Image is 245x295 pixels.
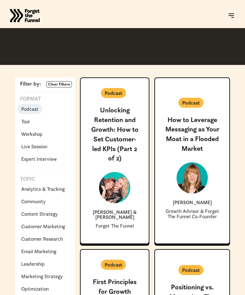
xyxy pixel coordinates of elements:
[17,116,33,126] a: Tool
[17,234,67,244] a: Customer Research
[182,266,200,274] p: Podcast
[17,175,35,183] p: Topic
[21,130,42,138] p: Workshop
[17,154,61,164] a: Expert Interview
[21,143,47,150] p: Live Session
[17,129,46,139] a: Workshop
[21,185,65,193] p: Analytics & Tracking
[10,3,40,28] a: home
[182,99,200,106] p: Podcast
[17,221,69,231] a: Customer Marketing
[17,259,48,269] a: Leadership
[21,223,65,230] p: Customer Marketing
[21,155,57,163] p: Expert Interview
[17,141,51,151] a: Live Session
[105,89,122,97] p: Podcast
[173,200,212,205] p: [PERSON_NAME]
[21,235,63,243] p: Customer Research
[154,77,230,244] a: PodcastHow to Leverage Messaging as Your Moat in a Flooded Market[PERSON_NAME]Growth Advisor & Fo...
[165,115,219,154] h3: How to Leverage Messaging as Your Moat in a Flooded Market
[17,104,42,114] a: Podcast
[17,246,60,256] a: Email Marketing
[17,271,67,281] a: Marketing Strategy
[17,284,52,294] a: Optimization
[17,196,49,206] a: Community
[91,106,139,163] h3: Unlocking Retention and Growth: How to Set Customer-led KPIs (Part 2 of 2)
[21,198,46,205] p: Community
[17,81,41,87] p: Filter by:
[17,184,68,194] a: Analytics & Tracking
[21,273,63,280] p: Marketing Strategy
[17,95,41,103] p: Format
[91,209,139,219] p: [PERSON_NAME] & [PERSON_NAME]
[165,209,219,219] p: Growth Advisor & Forget The Funnel Co-Founder
[96,223,134,229] p: Forget The Funnel
[21,210,58,218] p: Content Strategy
[46,81,72,87] a: Clear Filters
[21,118,30,125] p: Tool
[21,248,56,255] p: Email Marketing
[21,260,45,268] p: Leadership
[21,105,38,113] p: Podcast
[21,285,49,293] p: Optimization
[80,77,149,244] a: PodcastUnlocking Retention and Growth: How to Set Customer-led KPIs (Part 2 of 2)[PERSON_NAME] & ...
[17,209,62,219] a: Content Strategy
[105,261,122,268] p: Podcast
